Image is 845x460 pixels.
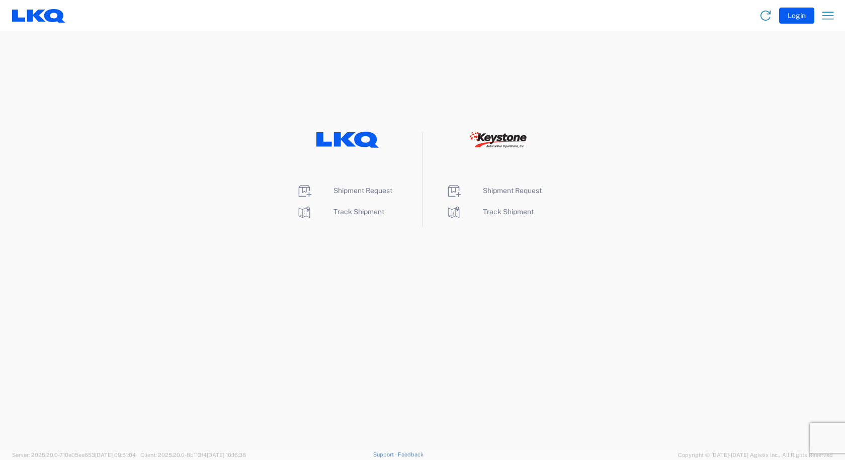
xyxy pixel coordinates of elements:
a: Feedback [398,451,424,457]
span: [DATE] 09:51:04 [95,452,136,458]
span: Copyright © [DATE]-[DATE] Agistix Inc., All Rights Reserved [678,450,833,459]
a: Track Shipment [446,208,534,216]
span: Server: 2025.20.0-710e05ee653 [12,452,136,458]
span: Shipment Request [333,187,392,195]
span: Shipment Request [483,187,542,195]
span: Client: 2025.20.0-8b113f4 [140,452,246,458]
span: Track Shipment [333,208,384,216]
span: [DATE] 10:16:38 [207,452,246,458]
button: Login [779,8,814,24]
a: Support [373,451,398,457]
a: Shipment Request [296,187,392,195]
a: Track Shipment [296,208,384,216]
a: Shipment Request [446,187,542,195]
span: Track Shipment [483,208,534,216]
